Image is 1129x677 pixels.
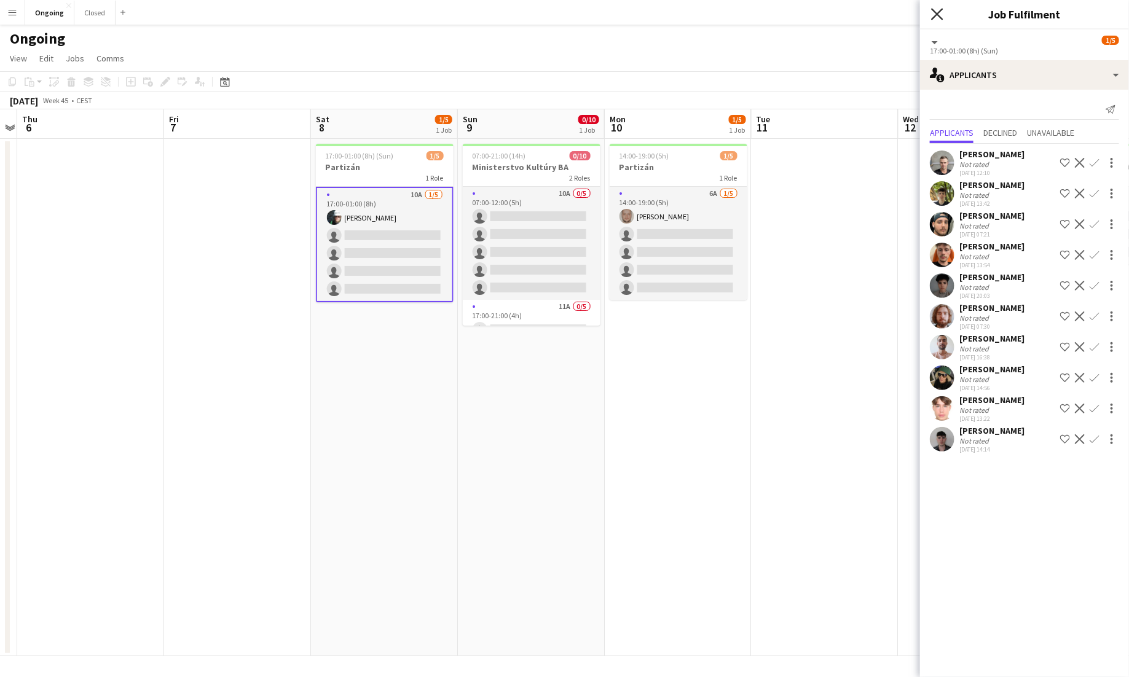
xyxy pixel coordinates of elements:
span: Comms [96,53,124,64]
a: Comms [92,50,129,66]
span: 12 [902,120,919,135]
span: 17:00-01:00 (8h) (Sun) [326,151,394,160]
div: Not rated [959,160,991,169]
div: [DATE] 13:54 [959,261,1025,269]
div: Not rated [959,252,991,261]
div: Not rated [959,405,991,415]
div: [DATE] 20:03 [959,292,1025,300]
div: [DATE] [10,95,38,107]
div: [DATE] 07:21 [959,230,1025,238]
span: Applicants [930,128,974,137]
app-card-role: 10A1/517:00-01:00 (8h)[PERSON_NAME] [316,187,454,302]
span: Wed [903,114,919,125]
div: [DATE] 14:56 [959,384,1025,392]
span: 1/5 [729,115,746,124]
span: Week 45 [41,96,71,105]
span: 0/10 [570,151,591,160]
span: 1/5 [1102,36,1119,45]
button: Ongoing [25,1,74,25]
div: Not rated [959,436,991,445]
span: 9 [461,120,478,135]
span: 11 [755,120,771,135]
span: Thu [22,114,37,125]
div: 17:00-01:00 (8h) (Sun) [930,46,1119,55]
span: View [10,53,27,64]
div: [PERSON_NAME] [959,149,1025,160]
a: Jobs [61,50,89,66]
span: Sat [316,114,329,125]
div: [PERSON_NAME] [959,210,1025,221]
div: CEST [76,96,92,105]
div: Applicants [920,60,1129,90]
div: [PERSON_NAME] [959,394,1025,405]
span: Mon [610,114,626,125]
span: 2 Roles [570,173,591,182]
span: Tue [757,114,771,125]
span: 7 [167,120,179,135]
div: Not rated [959,283,991,292]
span: 1/5 [720,151,738,160]
a: View [5,50,32,66]
h3: Job Fulfilment [920,6,1129,22]
span: 1/5 [427,151,444,160]
div: Not rated [959,313,991,323]
span: 0/10 [578,115,599,124]
div: Not rated [959,344,991,353]
span: 6 [20,120,37,135]
span: 1 Role [720,173,738,182]
span: 1 Role [426,173,444,182]
app-job-card: 07:00-21:00 (14h)0/10Ministerstvo Kultúry BA2 Roles10A0/507:00-12:00 (5h) 11A0/517:00-21:00 (4h) [463,144,600,326]
h3: Partizán [316,162,454,173]
h1: Ongoing [10,29,65,48]
span: Unavailable [1027,128,1074,137]
div: Not rated [959,221,991,230]
span: Sun [463,114,478,125]
app-card-role: 6A1/514:00-19:00 (5h)[PERSON_NAME] [610,187,747,300]
div: [PERSON_NAME] [959,179,1025,190]
span: Edit [39,53,53,64]
div: [PERSON_NAME] [959,425,1025,436]
div: [PERSON_NAME] [959,241,1025,252]
div: [DATE] 12:10 [959,169,1025,177]
div: 1 Job [579,125,599,135]
app-card-role: 11A0/517:00-21:00 (4h) [463,300,600,413]
h3: Partizán [610,162,747,173]
span: Fri [169,114,179,125]
div: [DATE] 16:38 [959,353,1025,361]
h3: Ministerstvo Kultúry BA [463,162,600,173]
span: Jobs [66,53,84,64]
div: [DATE] 13:42 [959,200,1025,208]
div: [PERSON_NAME] [959,272,1025,283]
div: [PERSON_NAME] [959,333,1025,344]
div: Not rated [959,375,991,384]
div: [DATE] 13:22 [959,415,1025,423]
span: Declined [983,128,1017,137]
div: [PERSON_NAME] [959,302,1025,313]
span: 07:00-21:00 (14h) [473,151,526,160]
app-job-card: 17:00-01:00 (8h) (Sun)1/5Partizán1 Role10A1/517:00-01:00 (8h)[PERSON_NAME] [316,144,454,302]
button: Closed [74,1,116,25]
div: 1 Job [436,125,452,135]
span: 1/5 [435,115,452,124]
span: 10 [608,120,626,135]
span: 14:00-19:00 (5h) [620,151,669,160]
div: 1 Job [730,125,745,135]
span: 8 [314,120,329,135]
app-card-role: 10A0/507:00-12:00 (5h) [463,187,600,300]
div: [PERSON_NAME] [959,364,1025,375]
a: Edit [34,50,58,66]
div: Not rated [959,190,991,200]
div: [DATE] 14:14 [959,445,1025,453]
app-job-card: 14:00-19:00 (5h)1/5Partizán1 Role6A1/514:00-19:00 (5h)[PERSON_NAME] [610,144,747,300]
div: [DATE] 07:30 [959,323,1025,331]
